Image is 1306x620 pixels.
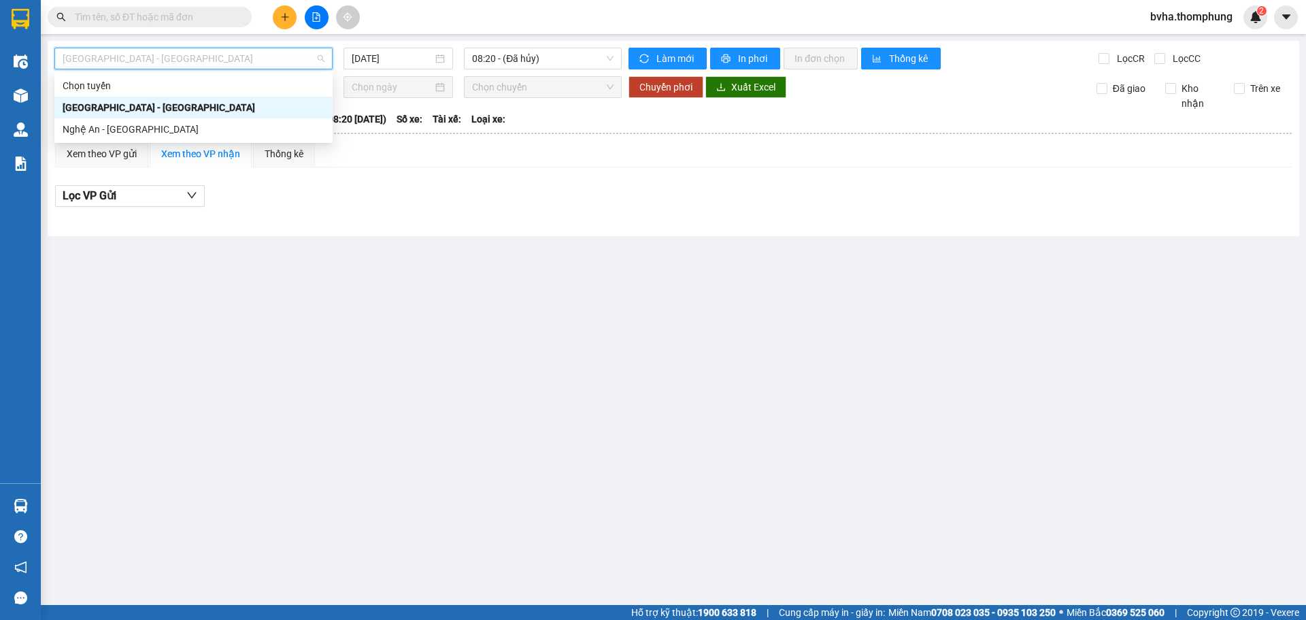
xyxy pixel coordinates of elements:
[721,54,733,65] span: printer
[56,12,66,22] span: search
[1067,605,1165,620] span: Miền Bắc
[698,607,756,618] strong: 1900 633 818
[63,48,324,69] span: Hà Nội - Nghệ An
[738,51,769,66] span: In phơi
[1139,8,1243,25] span: bvha.thomphung
[273,5,297,29] button: plus
[779,605,885,620] span: Cung cấp máy in - giấy in:
[63,78,324,93] div: Chọn tuyến
[1175,605,1177,620] span: |
[767,605,769,620] span: |
[861,48,941,69] button: bar-chartThống kê
[336,5,360,29] button: aim
[784,48,858,69] button: In đơn chọn
[54,75,333,97] div: Chọn tuyến
[1167,51,1203,66] span: Lọc CC
[1176,81,1224,111] span: Kho nhận
[1250,11,1262,23] img: icon-new-feature
[280,12,290,22] span: plus
[629,48,707,69] button: syncLàm mới
[63,122,324,137] div: Nghệ An - [GEOGRAPHIC_DATA]
[472,77,614,97] span: Chọn chuyến
[75,10,235,25] input: Tìm tên, số ĐT hoặc mã đơn
[14,499,28,513] img: warehouse-icon
[54,97,333,118] div: Hà Nội - Nghệ An
[343,12,352,22] span: aim
[14,88,28,103] img: warehouse-icon
[1257,6,1267,16] sup: 2
[639,54,651,65] span: sync
[1107,81,1151,96] span: Đã giao
[629,76,703,98] button: Chuyển phơi
[265,146,303,161] div: Thống kê
[433,112,461,127] span: Tài xế:
[54,118,333,140] div: Nghệ An - Hà Nội
[656,51,696,66] span: Làm mới
[14,530,27,543] span: question-circle
[287,112,386,127] span: Chuyến: (08:20 [DATE])
[471,112,505,127] span: Loại xe:
[14,123,28,137] img: warehouse-icon
[889,51,930,66] span: Thống kê
[1106,607,1165,618] strong: 0369 525 060
[931,607,1056,618] strong: 0708 023 035 - 0935 103 250
[1059,610,1063,615] span: ⚪️
[161,146,240,161] div: Xem theo VP nhận
[55,185,205,207] button: Lọc VP Gửi
[63,100,324,115] div: [GEOGRAPHIC_DATA] - [GEOGRAPHIC_DATA]
[1259,6,1264,16] span: 2
[14,54,28,69] img: warehouse-icon
[872,54,884,65] span: bar-chart
[1230,608,1240,617] span: copyright
[63,187,116,204] span: Lọc VP Gửi
[14,591,27,604] span: message
[14,561,27,574] span: notification
[186,190,197,201] span: down
[472,48,614,69] span: 08:20 - (Đã hủy)
[305,5,329,29] button: file-add
[352,51,433,66] input: 14/10/2025
[67,146,137,161] div: Xem theo VP gửi
[1280,11,1292,23] span: caret-down
[352,80,433,95] input: Chọn ngày
[397,112,422,127] span: Số xe:
[705,76,786,98] button: downloadXuất Excel
[312,12,321,22] span: file-add
[888,605,1056,620] span: Miền Nam
[14,157,28,171] img: solution-icon
[1111,51,1147,66] span: Lọc CR
[12,9,29,29] img: logo-vxr
[710,48,780,69] button: printerIn phơi
[1274,5,1298,29] button: caret-down
[1245,81,1286,96] span: Trên xe
[631,605,756,620] span: Hỗ trợ kỹ thuật:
